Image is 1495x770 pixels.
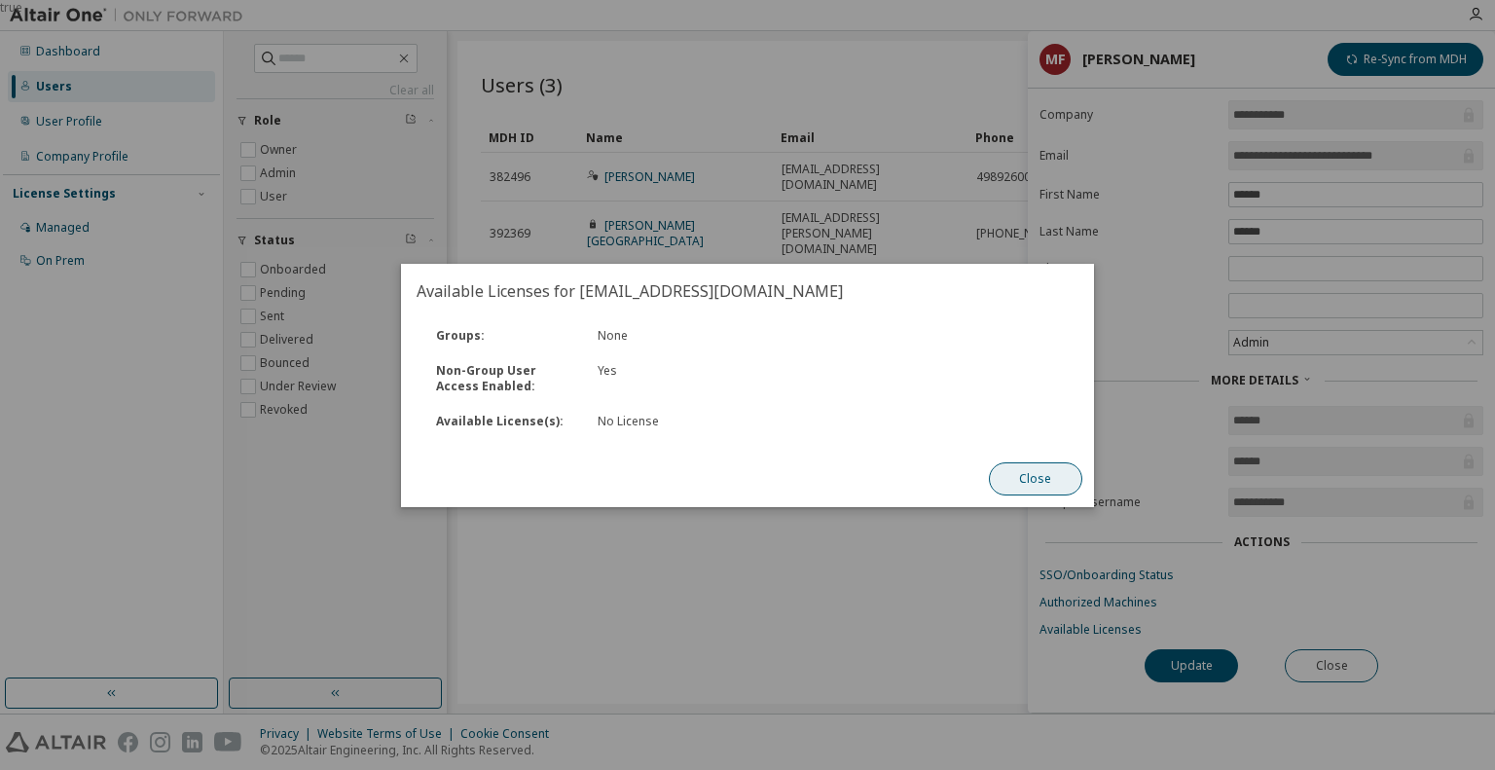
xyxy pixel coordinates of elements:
[989,462,1082,495] button: Close
[586,328,828,344] div: None
[424,363,586,394] div: Non-Group User Access Enabled :
[598,414,817,429] div: No License
[401,264,1094,318] h2: Available Licenses for [EMAIL_ADDRESS][DOMAIN_NAME]
[424,414,586,429] div: Available License(s) :
[424,328,586,344] div: Groups :
[586,363,828,394] div: Yes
